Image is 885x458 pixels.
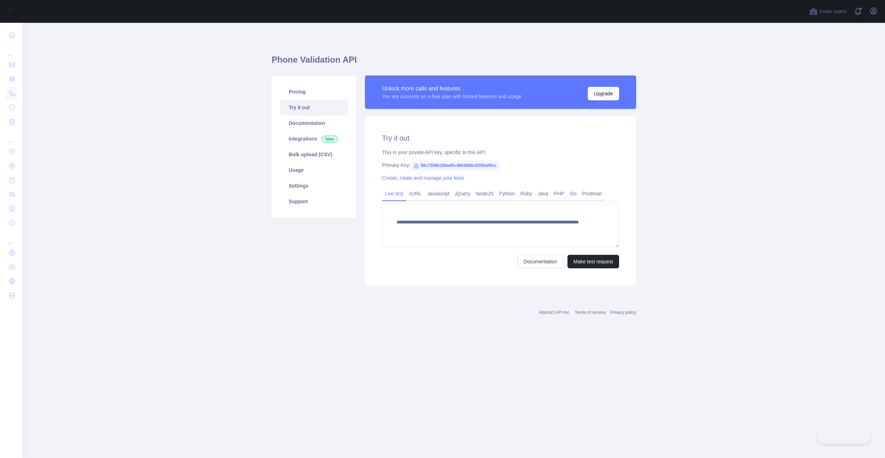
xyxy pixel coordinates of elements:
[410,160,499,171] span: 58c7398b168a45c4853686c8258a09cc
[819,7,847,16] span: Invite users
[382,188,406,199] a: Live test
[280,115,348,131] a: Documentation
[518,255,563,268] a: Documentation
[580,188,605,199] a: Postman
[575,310,606,315] a: Terms of service
[382,84,522,93] div: Unlock more calls and features
[280,84,348,100] a: Pricing
[382,175,464,181] a: Create, rotate and manage your keys
[424,188,452,199] a: Javascript
[539,310,571,315] a: Abstract API Inc.
[551,188,567,199] a: PHP
[272,54,636,71] h1: Phone Validation API
[452,188,473,199] a: jQuery
[567,188,580,199] a: Go
[817,429,871,444] iframe: Toggle Customer Support
[280,178,348,194] a: Settings
[280,194,348,209] a: Support
[280,147,348,162] a: Bulk upload (CSV)
[382,93,522,100] div: You are currently on a free plan with limited features and usage
[808,6,848,17] button: Invite users
[382,162,619,169] div: Primary Key:
[406,188,424,199] a: cURL
[6,130,17,144] div: ...
[496,188,518,199] a: Python
[280,131,348,147] a: Integrations New
[473,188,496,199] a: NodeJS
[535,188,551,199] a: Java
[382,133,619,143] h2: Try it out
[280,100,348,115] a: Try it out
[280,162,348,178] a: Usage
[588,87,619,100] button: Upgrade
[6,231,17,245] div: ...
[321,136,338,143] span: New
[610,310,636,315] a: Privacy policy
[6,43,17,57] div: ...
[567,255,619,268] button: Make test request
[382,149,619,156] div: This is your private API key, specific to this API.
[518,188,535,199] a: Ruby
